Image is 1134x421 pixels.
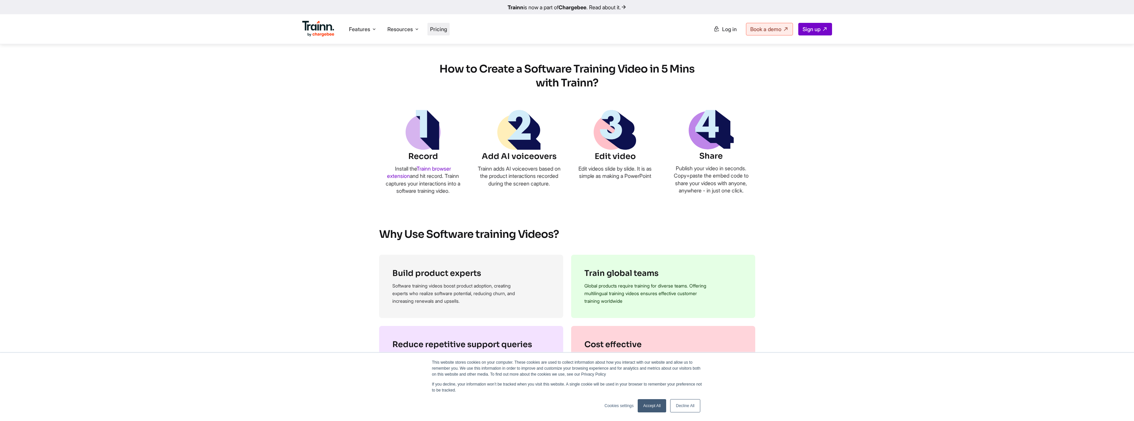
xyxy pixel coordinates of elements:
h6: Build product experts [392,268,550,279]
a: Pricing [430,26,447,32]
a: Trainn browser extension [387,165,451,179]
p: Trainn adds AI voiceovers based on the product interactions recorded during the screen capture. [475,165,563,187]
h6: Share [667,151,755,162]
a: Sign up [798,23,832,35]
p: Software training videos boost product adoption, creating experts who realize software potential,... [392,282,518,305]
b: Chargebee [559,4,586,11]
a: Book a demo [746,23,793,35]
img: create training videos | add voiceover [594,110,636,150]
img: create training videos | record [406,110,441,150]
h6: Add AI voiceovers [475,151,563,162]
img: step-four | | Video creation | Online video creator | Online video editor [689,110,734,149]
h6: Record [379,151,467,162]
b: Trainn [508,4,523,11]
h6: Edit video [571,151,659,162]
img: create training videos | edit [497,110,541,150]
p: Edit videos slide by slide. It is as simple as making a PowerPoint [571,165,659,180]
a: Log in [710,23,741,35]
span: Resources [387,26,413,33]
span: Log in [722,26,737,32]
p: Publish your video in seconds. Copy+paste the embed code to share your videos with anyone, anywhe... [667,165,755,194]
p: Install the and hit record. Trainn captures your interactions into a software training video. [379,165,467,195]
h2: Why Use Software training Videos? [379,228,755,241]
a: Accept All [638,399,666,412]
span: Features [349,26,370,33]
h2: How to Create a Software Training Video in 5 Mins with Trainn? [428,62,706,90]
a: Cookies settings [605,403,634,409]
a: Decline All [670,399,700,412]
p: This website stores cookies on your computer. These cookies are used to collect information about... [432,359,702,377]
img: Trainn Logo [302,21,335,37]
h6: Cost effective [584,339,742,350]
p: Global products require training for diverse teams. Offering multilingual training videos ensures... [584,282,710,305]
span: Sign up [803,26,820,32]
p: If you decline, your information won’t be tracked when you visit this website. A single cookie wi... [432,381,702,393]
h6: Train global teams [584,268,742,279]
span: Book a demo [750,26,781,32]
h6: Reduce repetitive support queries [392,339,550,350]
